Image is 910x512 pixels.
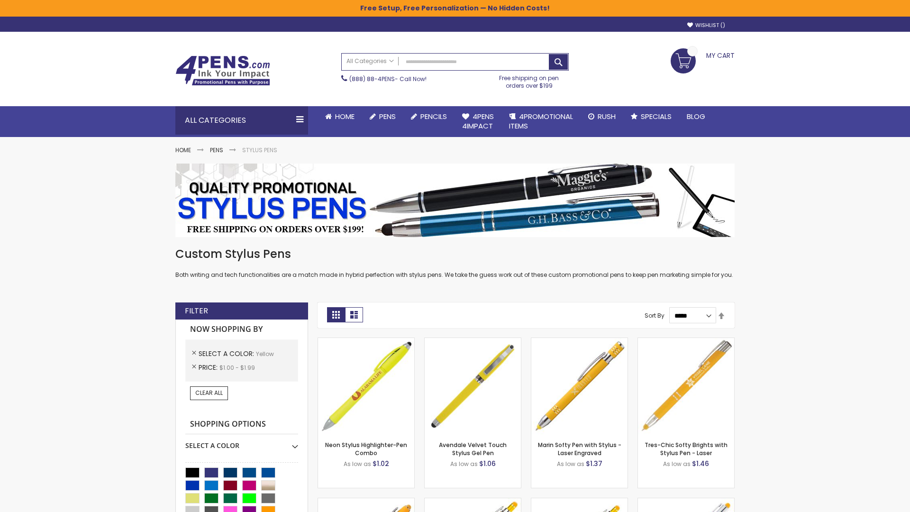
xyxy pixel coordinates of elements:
[692,459,709,468] span: $1.46
[185,414,298,435] strong: Shopping Options
[638,498,734,506] a: Tres-Chic Softy with Stylus Top Pen - ColorJet-Yellow
[581,106,623,127] a: Rush
[256,350,274,358] span: Yellow
[318,338,414,346] a: Neon Stylus Highlighter-Pen Combo-Yellow
[199,349,256,358] span: Select A Color
[638,338,734,346] a: Tres-Chic Softy Brights with Stylus Pen - Laser-Yellow
[687,111,705,121] span: Blog
[335,111,355,121] span: Home
[346,57,394,65] span: All Categories
[479,459,496,468] span: $1.06
[190,386,228,400] a: Clear All
[373,459,389,468] span: $1.02
[586,459,602,468] span: $1.37
[362,106,403,127] a: Pens
[663,460,691,468] span: As low as
[175,164,735,237] img: Stylus Pens
[185,306,208,316] strong: Filter
[318,338,414,434] img: Neon Stylus Highlighter-Pen Combo-Yellow
[199,363,219,372] span: Price
[439,441,507,457] a: Avendale Velvet Touch Stylus Gel Pen
[687,22,725,29] a: Wishlist
[327,307,345,322] strong: Grid
[175,106,308,135] div: All Categories
[679,106,713,127] a: Blog
[645,441,728,457] a: Tres-Chic Softy Brights with Stylus Pen - Laser
[349,75,427,83] span: - Call Now!
[185,320,298,339] strong: Now Shopping by
[638,338,734,434] img: Tres-Chic Softy Brights with Stylus Pen - Laser-Yellow
[175,55,270,86] img: 4Pens Custom Pens and Promotional Products
[195,389,223,397] span: Clear All
[531,338,628,346] a: Marin Softy Pen with Stylus - Laser Engraved-Yellow
[531,338,628,434] img: Marin Softy Pen with Stylus - Laser Engraved-Yellow
[175,247,735,262] h1: Custom Stylus Pens
[425,338,521,434] img: Avendale Velvet Touch Stylus Gel Pen-Yellow
[425,498,521,506] a: Phoenix Softy Brights with Stylus Pen - Laser-Yellow
[379,111,396,121] span: Pens
[325,441,407,457] a: Neon Stylus Highlighter-Pen Combo
[185,434,298,450] div: Select A Color
[349,75,395,83] a: (888) 88-4PENS
[175,146,191,154] a: Home
[450,460,478,468] span: As low as
[501,106,581,137] a: 4PROMOTIONALITEMS
[344,460,371,468] span: As low as
[641,111,672,121] span: Specials
[318,106,362,127] a: Home
[623,106,679,127] a: Specials
[403,106,455,127] a: Pencils
[420,111,447,121] span: Pencils
[455,106,501,137] a: 4Pens4impact
[342,54,399,69] a: All Categories
[645,311,664,320] label: Sort By
[462,111,494,131] span: 4Pens 4impact
[242,146,277,154] strong: Stylus Pens
[509,111,573,131] span: 4PROMOTIONAL ITEMS
[318,498,414,506] a: Ellipse Softy Brights with Stylus Pen - Laser-Yellow
[210,146,223,154] a: Pens
[557,460,584,468] span: As low as
[425,338,521,346] a: Avendale Velvet Touch Stylus Gel Pen-Yellow
[219,364,255,372] span: $1.00 - $1.99
[538,441,621,457] a: Marin Softy Pen with Stylus - Laser Engraved
[490,71,569,90] div: Free shipping on pen orders over $199
[598,111,616,121] span: Rush
[175,247,735,279] div: Both writing and tech functionalities are a match made in hybrid perfection with stylus pens. We ...
[531,498,628,506] a: Phoenix Softy Brights Gel with Stylus Pen - Laser-Yellow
